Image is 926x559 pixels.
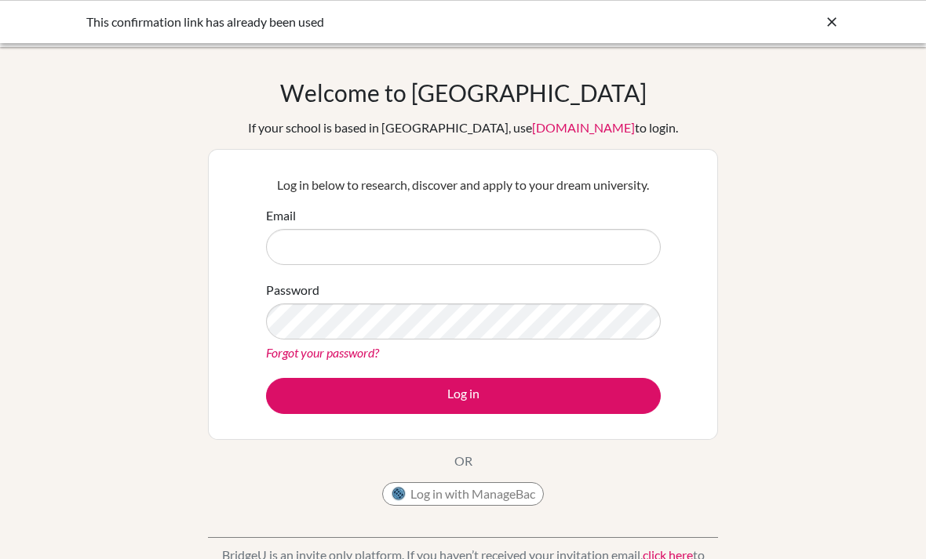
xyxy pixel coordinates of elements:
a: [DOMAIN_NAME] [532,120,635,135]
p: OR [454,452,472,470]
button: Log in with ManageBac [382,482,544,506]
button: Log in [266,378,661,414]
div: If your school is based in [GEOGRAPHIC_DATA], use to login. [248,118,678,137]
label: Email [266,206,296,225]
a: Forgot your password? [266,345,379,360]
p: Log in below to research, discover and apply to your dream university. [266,176,661,194]
label: Password [266,281,319,299]
h1: Welcome to [GEOGRAPHIC_DATA] [280,78,647,107]
div: This confirmation link has already been used [86,13,604,31]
